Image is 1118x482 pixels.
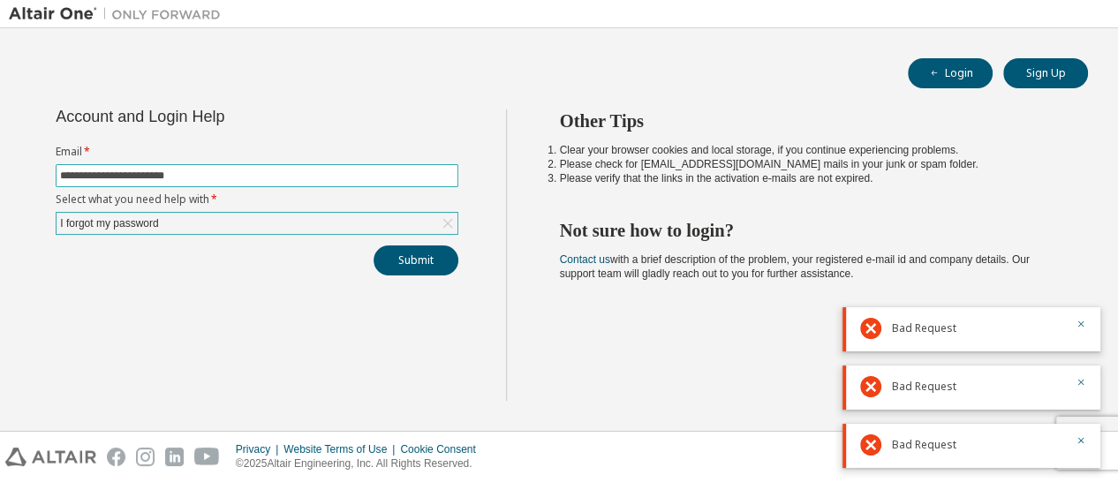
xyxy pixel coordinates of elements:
img: instagram.svg [136,448,155,466]
div: I forgot my password [57,213,457,234]
div: Website Terms of Use [283,442,400,456]
div: I forgot my password [57,214,161,233]
img: altair_logo.svg [5,448,96,466]
p: © 2025 Altair Engineering, Inc. All Rights Reserved. [236,456,487,471]
span: with a brief description of the problem, your registered e-mail id and company details. Our suppo... [560,253,1030,280]
span: Bad Request [892,380,956,394]
span: Bad Request [892,321,956,335]
img: youtube.svg [194,448,220,466]
li: Please verify that the links in the activation e-mails are not expired. [560,171,1057,185]
button: Sign Up [1003,58,1088,88]
button: Login [908,58,993,88]
img: facebook.svg [107,448,125,466]
label: Select what you need help with [56,192,458,207]
h2: Not sure how to login? [560,219,1057,242]
h2: Other Tips [560,109,1057,132]
label: Email [56,145,458,159]
li: Please check for [EMAIL_ADDRESS][DOMAIN_NAME] mails in your junk or spam folder. [560,157,1057,171]
li: Clear your browser cookies and local storage, if you continue experiencing problems. [560,143,1057,157]
img: Altair One [9,5,230,23]
button: Submit [374,245,458,275]
span: Bad Request [892,438,956,452]
img: linkedin.svg [165,448,184,466]
a: Contact us [560,253,610,266]
div: Account and Login Help [56,109,378,124]
div: Cookie Consent [400,442,486,456]
div: Privacy [236,442,283,456]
